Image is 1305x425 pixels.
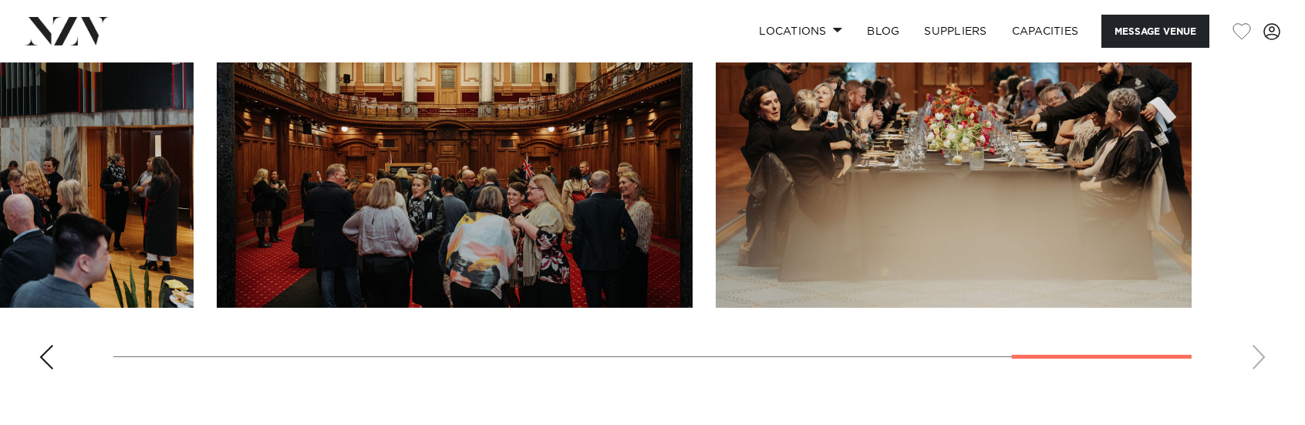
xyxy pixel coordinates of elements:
[855,15,912,48] a: BLOG
[25,17,109,45] img: nzv-logo.png
[1000,15,1091,48] a: Capacities
[1101,15,1209,48] button: Message Venue
[912,15,999,48] a: SUPPLIERS
[747,15,855,48] a: Locations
